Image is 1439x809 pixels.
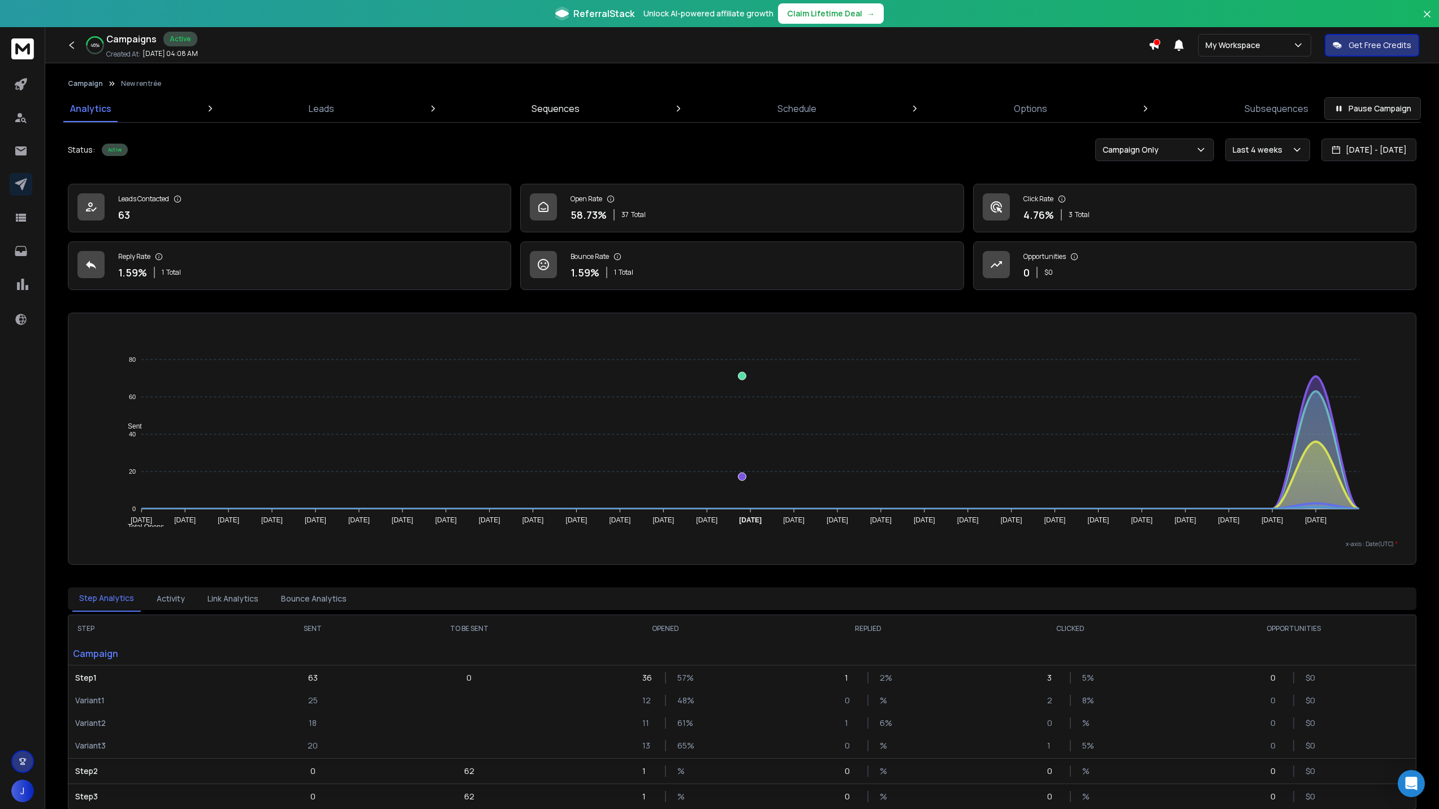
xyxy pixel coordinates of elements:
p: Bounce Rate [571,252,609,261]
p: Variant 2 [75,717,245,729]
p: Leads [309,102,334,115]
p: Sequences [531,102,580,115]
button: J [11,780,34,802]
p: 12 [642,695,654,706]
button: [DATE] - [DATE] [1321,139,1416,161]
p: Get Free Credits [1349,40,1411,51]
button: Step Analytics [72,586,141,612]
p: 61 % [677,717,689,729]
p: $ 0 [1306,740,1317,751]
p: 5 % [1082,672,1094,683]
a: Reply Rate1.59%1Total [68,241,511,290]
span: Total [1075,210,1090,219]
button: Campaign [68,79,103,88]
a: Open Rate58.73%37Total [520,184,963,232]
p: Open Rate [571,194,602,204]
p: 36 [642,672,654,683]
p: 25 [308,695,318,706]
p: % [677,791,689,802]
p: 8 % [1082,695,1094,706]
p: 5 % [1082,740,1094,751]
p: 0 [845,695,856,706]
tspan: 0 [132,505,136,512]
th: REPLIED [767,615,969,642]
p: 11 [642,717,654,729]
p: 63 [118,207,130,223]
p: Unlock AI-powered affiliate growth [643,8,773,19]
p: 0 [1271,765,1282,777]
p: 1.59 % [118,265,147,280]
tspan: 80 [129,356,136,363]
a: Leads Contacted63 [68,184,511,232]
tspan: [DATE] [1305,516,1326,524]
span: → [867,8,875,19]
span: ReferralStack [573,7,634,20]
button: Get Free Credits [1325,34,1419,57]
div: Open Intercom Messenger [1398,770,1425,797]
th: OPENED [565,615,767,642]
a: Analytics [63,95,118,122]
p: 0 [310,765,316,777]
p: 0 [1271,672,1282,683]
a: Options [1007,95,1054,122]
p: 46 % [90,42,100,49]
p: Opportunities [1023,252,1066,261]
p: Options [1014,102,1047,115]
p: 1.59 % [571,265,599,280]
div: Active [163,32,197,46]
p: 13 [642,740,654,751]
span: Total [619,268,633,277]
p: 1 [642,791,654,802]
p: % [880,695,891,706]
tspan: [DATE] [305,516,326,524]
p: 62 [464,791,474,802]
p: $ 0 [1044,268,1053,277]
p: Leads Contacted [118,194,169,204]
button: Link Analytics [201,586,265,611]
p: Step 1 [75,672,245,683]
span: Total Opens [119,523,164,531]
span: 3 [1069,210,1073,219]
tspan: [DATE] [739,516,762,524]
tspan: [DATE] [827,516,848,524]
a: Bounce Rate1.59%1Total [520,241,963,290]
p: Step 2 [75,765,245,777]
p: 62 [464,765,474,777]
tspan: [DATE] [783,516,805,524]
tspan: [DATE] [1261,516,1283,524]
p: 0 [1271,695,1282,706]
span: 37 [621,210,629,219]
p: x-axis : Date(UTC) [87,540,1398,548]
p: [DATE] 04:08 AM [142,49,198,58]
p: 20 [308,740,318,751]
p: Variant 1 [75,695,245,706]
tspan: 20 [129,468,136,475]
p: 0 [1047,717,1058,729]
p: 58.73 % [571,207,607,223]
p: Created At: [106,50,140,59]
p: 6 % [880,717,891,729]
tspan: [DATE] [870,516,892,524]
a: Leads [302,95,341,122]
tspan: [DATE] [914,516,935,524]
p: $ 0 [1306,672,1317,683]
span: 1 [162,268,164,277]
p: 0 [1271,717,1282,729]
tspan: [DATE] [479,516,500,524]
p: 2 [1047,695,1058,706]
p: 1 [642,765,654,777]
th: OPPORTUNITIES [1172,615,1416,642]
tspan: [DATE] [131,516,152,524]
p: % [880,740,891,751]
p: % [1082,717,1094,729]
tspan: [DATE] [174,516,196,524]
p: 0 [845,791,856,802]
p: 0 [1271,740,1282,751]
p: Campaign [68,642,252,665]
p: 1 [845,717,856,729]
button: Pause Campaign [1324,97,1421,120]
p: 0 [1271,791,1282,802]
p: 0 [845,740,856,751]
